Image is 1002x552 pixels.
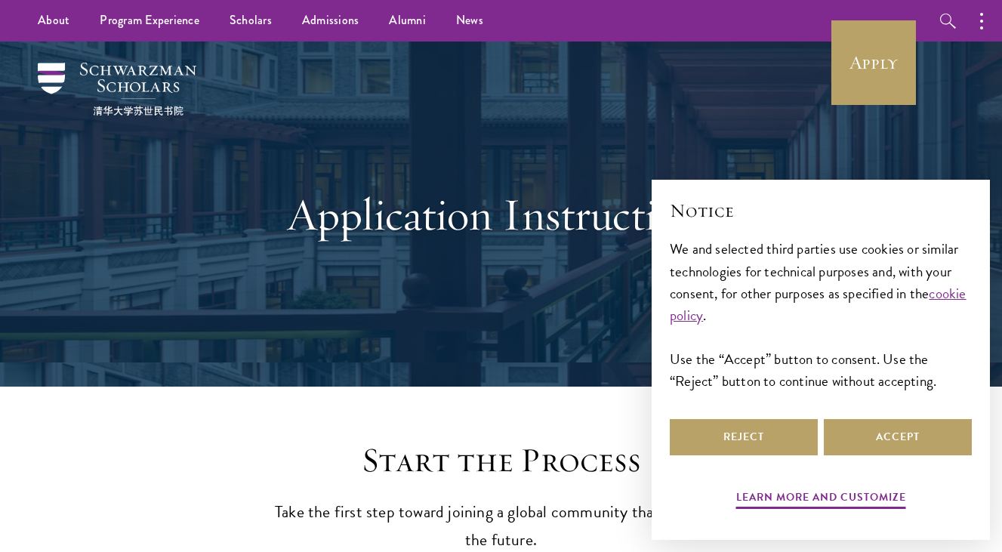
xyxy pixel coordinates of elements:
[736,488,906,511] button: Learn more and customize
[824,419,972,455] button: Accept
[241,187,762,242] h1: Application Instructions
[831,20,916,105] a: Apply
[38,63,196,116] img: Schwarzman Scholars
[670,198,972,224] h2: Notice
[670,419,818,455] button: Reject
[267,439,735,482] h2: Start the Process
[670,282,967,326] a: cookie policy
[670,238,972,391] div: We and selected third parties use cookies or similar technologies for technical purposes and, wit...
